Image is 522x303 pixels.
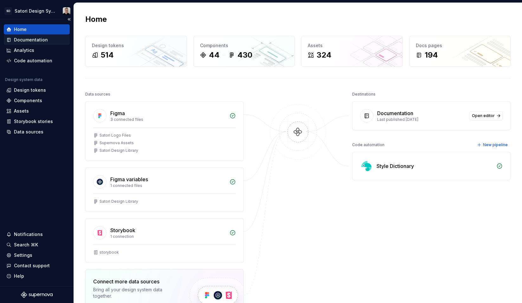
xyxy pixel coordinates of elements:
img: Alan Gornick [63,7,70,15]
div: Storybook stories [14,118,53,125]
a: Design tokens514 [85,36,187,67]
div: Components [200,42,288,49]
div: 514 [101,50,114,60]
div: SD [4,7,12,15]
div: Figma [110,109,125,117]
a: Analytics [4,45,70,55]
a: Documentation [4,35,70,45]
div: Destinations [352,90,376,99]
button: Help [4,271,70,281]
div: Satori Design Library [100,199,138,204]
div: storybook [100,250,119,255]
a: Figma variables1 connected filesSatori Design Library [85,167,244,212]
a: Docs pages194 [409,36,511,67]
div: Satori Design Library [100,148,138,153]
a: Components [4,96,70,106]
div: Home [14,26,27,33]
div: Search ⌘K [14,242,38,248]
div: Design tokens [92,42,180,49]
a: Assets324 [301,36,403,67]
div: Settings [14,252,32,258]
div: Figma variables [110,176,148,183]
div: Bring all your design system data together. [93,287,179,299]
button: Contact support [4,261,70,271]
svg: Supernova Logo [21,292,53,298]
div: Supernova Assets [100,140,134,145]
div: Code automation [14,58,52,64]
span: New pipeline [483,142,508,147]
div: 430 [237,50,252,60]
div: Style Dictionary [377,162,414,170]
div: 44 [209,50,220,60]
div: Notifications [14,231,43,238]
a: Settings [4,250,70,260]
a: Home [4,24,70,34]
div: Help [14,273,24,279]
div: Design system data [5,77,42,82]
div: Data sources [14,129,43,135]
a: Storybook1 connectionstorybook [85,218,244,263]
div: Docs pages [416,42,504,49]
button: Collapse sidebar [65,15,74,24]
div: Assets [308,42,396,49]
div: Analytics [14,47,34,53]
a: Figma3 connected filesSatori Logo FilesSupernova AssetsSatori Design Library [85,101,244,161]
a: Assets [4,106,70,116]
div: Code automation [352,140,384,149]
div: Design tokens [14,87,46,93]
button: SDSatori Design SystemAlan Gornick [1,4,72,18]
div: 3 connected files [110,117,226,122]
div: Components [14,97,42,104]
button: Notifications [4,229,70,239]
div: Documentation [14,37,48,43]
a: Code automation [4,56,70,66]
a: Storybook stories [4,116,70,127]
span: Open editor [472,113,495,118]
a: Data sources [4,127,70,137]
a: Open editor [469,111,503,120]
div: Satori Logo Files [100,133,131,138]
a: Components44430 [193,36,295,67]
div: 194 [425,50,438,60]
h2: Home [85,14,107,24]
div: Documentation [377,109,413,117]
div: 324 [317,50,332,60]
div: Assets [14,108,29,114]
div: 1 connection [110,234,226,239]
div: Contact support [14,263,50,269]
div: Last published [DATE] [377,117,465,122]
div: Satori Design System [15,8,55,14]
div: 1 connected files [110,183,226,188]
a: Design tokens [4,85,70,95]
div: Data sources [85,90,110,99]
button: Search ⌘K [4,240,70,250]
div: Storybook [110,226,135,234]
div: Connect more data sources [93,278,179,285]
button: New pipeline [475,140,511,149]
